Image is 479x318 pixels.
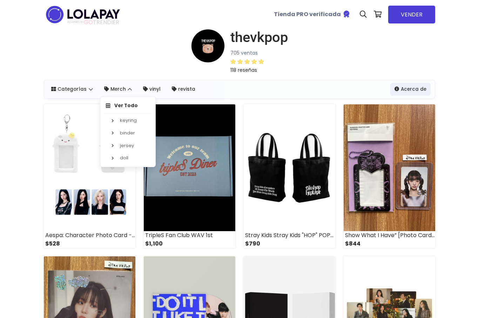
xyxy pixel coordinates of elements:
div: Stray Kids Stray Kids "HOP" POP-UP Tote Bag [244,231,335,240]
h1: thevkpop [230,29,288,46]
div: Show What I Have” [Photo Card Keyring] [PERSON_NAME] [344,231,435,240]
a: VENDER [388,6,435,23]
div: $1,100 [144,240,235,248]
a: jersey [100,139,156,152]
a: Merch [100,83,136,96]
a: keyring [100,114,156,127]
img: small_1754285442530.jpeg [344,104,435,231]
div: Aespa: Character Photo Card - 2025 Live Tour Synk Parallel Line Encore Winter [44,231,135,240]
a: 118 reseñas [230,57,288,74]
span: TRENDIER [68,19,119,26]
span: POWERED BY [68,20,84,24]
b: Tienda PRO verificada [274,10,341,18]
div: $844 [344,240,435,248]
a: Stray Kids Stray Kids "HOP" POP-UP Tote Bag $790 [244,104,335,248]
a: binder [100,127,156,139]
span: GO [84,18,93,26]
img: logo [44,4,122,26]
img: Tienda verificada [342,10,351,18]
strong: Ver Todo [114,102,138,109]
div: $528 [44,240,135,248]
div: 4.9 / 5 [230,57,264,66]
img: small_1754285835596.webp [244,104,335,231]
a: revista [168,83,200,96]
a: Show What I Have” [Photo Card Keyring] [PERSON_NAME] $844 [344,104,435,248]
div: TripleS Fan Club WAV 1st [144,231,235,240]
a: vinyl [139,83,165,96]
img: small_1754287238319.jpeg [44,104,135,231]
div: $790 [244,240,335,248]
a: TripleS Fan Club WAV 1st $1,100 [144,104,235,248]
a: Categorías [47,83,97,96]
a: doll [100,152,156,164]
img: small_1754286573425.jpeg [144,104,235,231]
small: 118 reseñas [230,67,257,74]
a: Aespa: Character Photo Card - 2025 Live Tour Synk Parallel Line Encore Winter $528 [44,104,135,248]
a: Acerca de [390,83,431,96]
a: thevkpop [225,29,288,46]
img: small.png [191,29,225,63]
a: Ver Todo [100,99,156,112]
ul: Merch [100,96,156,167]
small: 705 ventas [230,49,258,56]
